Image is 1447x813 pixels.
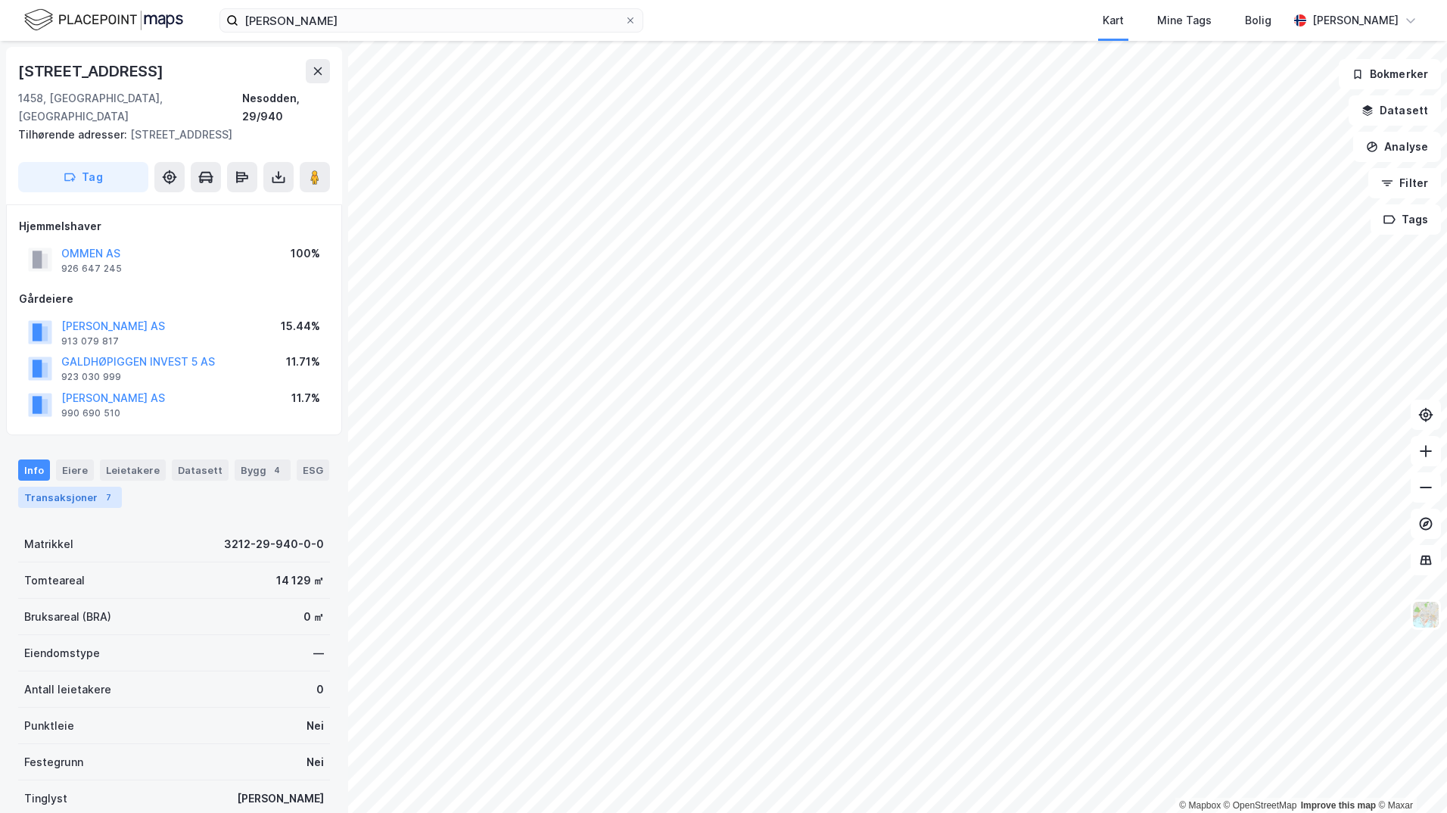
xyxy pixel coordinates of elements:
[1371,740,1447,813] div: Kontrollprogram for chat
[303,608,324,626] div: 0 ㎡
[24,644,100,662] div: Eiendomstype
[24,535,73,553] div: Matrikkel
[61,335,119,347] div: 913 079 817
[316,681,324,699] div: 0
[1179,800,1221,811] a: Mapbox
[281,317,320,335] div: 15.44%
[18,89,242,126] div: 1458, [GEOGRAPHIC_DATA], [GEOGRAPHIC_DATA]
[56,459,94,481] div: Eiere
[24,790,67,808] div: Tinglyst
[100,459,166,481] div: Leietakere
[1312,11,1399,30] div: [PERSON_NAME]
[1368,168,1441,198] button: Filter
[24,753,83,771] div: Festegrunn
[24,7,183,33] img: logo.f888ab2527a4732fd821a326f86c7f29.svg
[24,572,85,590] div: Tomteareal
[291,389,320,407] div: 11.7%
[242,89,330,126] div: Nesodden, 29/940
[18,459,50,481] div: Info
[1411,600,1440,629] img: Z
[18,487,122,508] div: Transaksjoner
[224,535,324,553] div: 3212-29-940-0-0
[61,371,121,383] div: 923 030 999
[1371,740,1447,813] iframe: Chat Widget
[269,463,285,478] div: 4
[18,162,148,192] button: Tag
[61,407,120,419] div: 990 690 510
[1339,59,1441,89] button: Bokmerker
[297,459,329,481] div: ESG
[238,9,624,32] input: Søk på adresse, matrikkel, gårdeiere, leietakere eller personer
[307,753,324,771] div: Nei
[1245,11,1271,30] div: Bolig
[19,217,329,235] div: Hjemmelshaver
[19,290,329,308] div: Gårdeiere
[1157,11,1212,30] div: Mine Tags
[1301,800,1376,811] a: Improve this map
[18,59,166,83] div: [STREET_ADDRESS]
[237,790,324,808] div: [PERSON_NAME]
[307,717,324,735] div: Nei
[101,490,116,505] div: 7
[1103,11,1124,30] div: Kart
[18,126,318,144] div: [STREET_ADDRESS]
[24,717,74,735] div: Punktleie
[291,245,320,263] div: 100%
[1224,800,1297,811] a: OpenStreetMap
[18,128,130,141] span: Tilhørende adresser:
[276,572,324,590] div: 14 129 ㎡
[24,681,111,699] div: Antall leietakere
[172,459,229,481] div: Datasett
[1353,132,1441,162] button: Analyse
[235,459,291,481] div: Bygg
[61,263,122,275] div: 926 647 245
[313,644,324,662] div: —
[286,353,320,371] div: 11.71%
[24,608,111,626] div: Bruksareal (BRA)
[1371,204,1441,235] button: Tags
[1349,95,1441,126] button: Datasett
